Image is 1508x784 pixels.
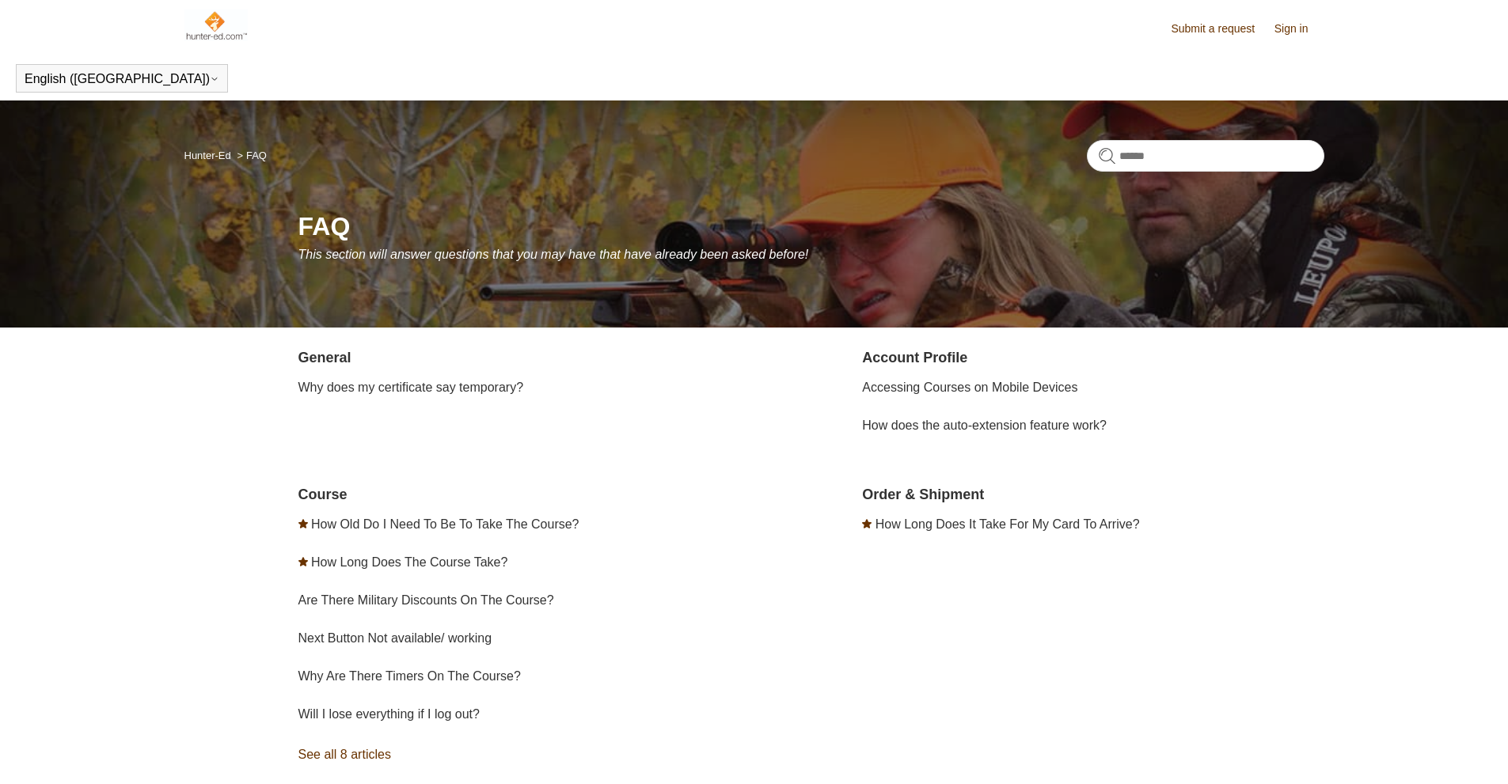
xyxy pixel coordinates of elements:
[1274,21,1324,37] a: Sign in
[298,207,1324,245] h1: FAQ
[184,9,249,41] img: Hunter-Ed Help Center home page
[876,517,1140,531] a: How Long Does It Take For My Card To Arrive?
[1171,21,1271,37] a: Submit a request
[298,350,351,365] a: General
[862,519,872,528] svg: Promoted article
[1087,140,1324,172] input: Search
[862,487,984,502] a: Order & Shipment
[298,733,760,776] a: See all 8 articles
[862,381,1077,394] a: Accessing Courses on Mobile Devices
[298,245,1324,264] p: This section will answer questions that you may have that have already been asked before!
[234,150,267,161] li: FAQ
[298,707,480,721] a: Will I lose everything if I log out?
[862,419,1107,432] a: How does the auto-extension feature work?
[298,631,492,645] a: Next Button Not available/ working
[298,381,524,394] a: Why does my certificate say temporary?
[298,487,348,502] a: Course
[311,517,579,531] a: How Old Do I Need To Be To Take The Course?
[311,555,507,569] a: How Long Does The Course Take?
[298,669,521,683] a: Why Are There Timers On The Course?
[298,519,308,528] svg: Promoted article
[184,150,234,161] li: Hunter-Ed
[25,72,219,86] button: English ([GEOGRAPHIC_DATA])
[298,593,554,607] a: Are There Military Discounts On The Course?
[298,557,308,566] svg: Promoted article
[862,350,967,365] a: Account Profile
[184,150,231,161] a: Hunter-Ed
